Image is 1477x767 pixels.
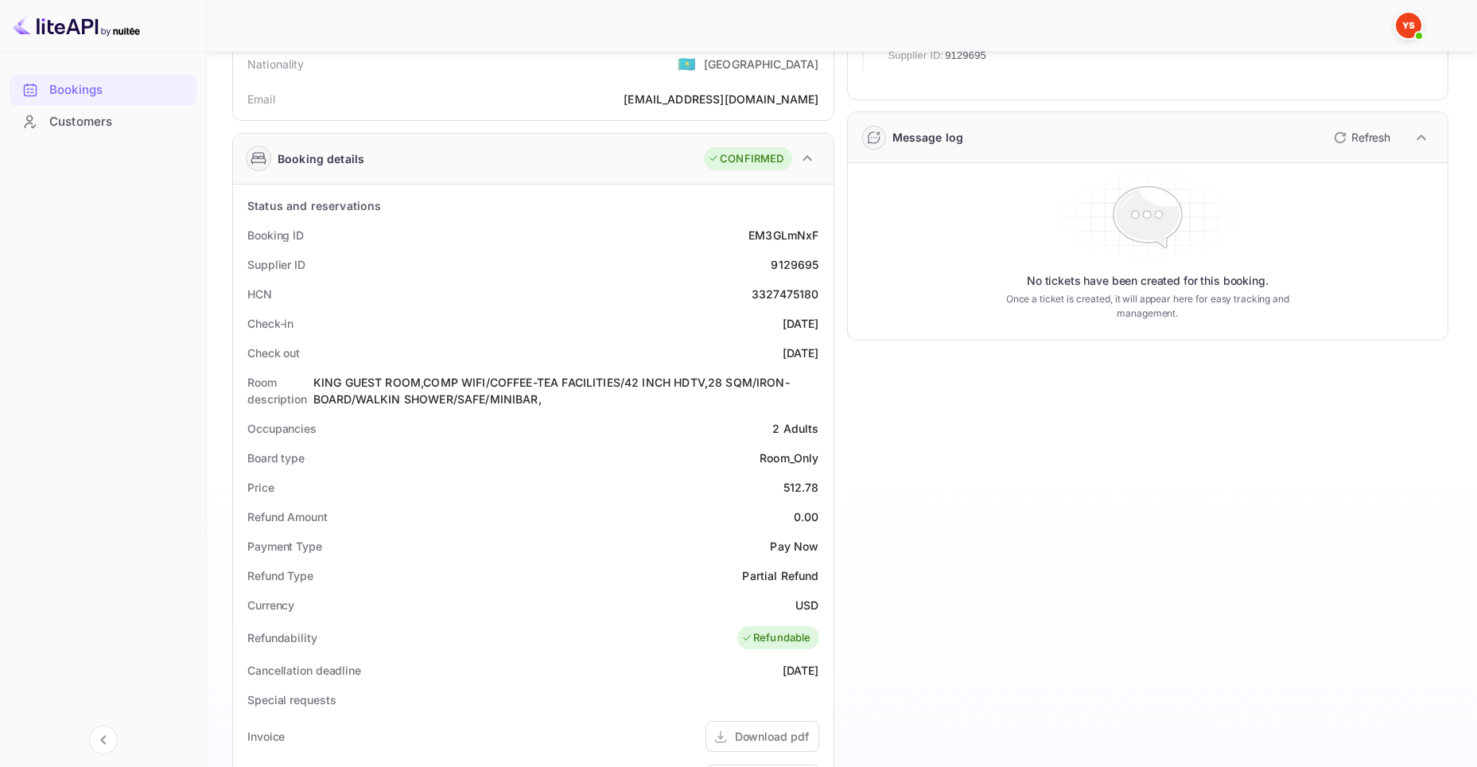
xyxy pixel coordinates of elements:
[735,728,809,745] div: Download pdf
[247,538,322,555] div: Payment Type
[247,420,317,437] div: Occupancies
[1027,273,1269,289] p: No tickets have been created for this booking.
[708,151,783,167] div: CONFIRMED
[1396,13,1421,38] img: Yandex Support
[278,150,364,167] div: Booking details
[795,597,818,613] div: USD
[772,420,818,437] div: 2 Adults
[247,197,381,214] div: Status and reservations
[1324,125,1397,150] button: Refresh
[13,13,140,38] img: LiteAPI logo
[89,726,118,754] button: Collapse navigation
[247,728,285,745] div: Invoice
[247,691,336,708] div: Special requests
[741,630,811,646] div: Refundable
[742,567,818,584] div: Partial Refund
[247,256,305,273] div: Supplier ID
[945,48,986,64] span: 9129695
[783,345,819,361] div: [DATE]
[247,227,304,243] div: Booking ID
[794,508,819,525] div: 0.00
[888,48,944,64] span: Supplier ID:
[10,75,196,104] a: Bookings
[247,567,313,584] div: Refund Type
[771,256,818,273] div: 9129695
[10,75,196,106] div: Bookings
[247,508,328,525] div: Refund Amount
[247,662,361,679] div: Cancellation deadline
[247,479,274,496] div: Price
[760,450,818,466] div: Room_Only
[247,597,294,613] div: Currency
[247,345,300,361] div: Check out
[678,49,696,78] span: United States
[247,374,313,407] div: Room description
[770,538,818,555] div: Pay Now
[748,227,818,243] div: EM3GLmNxF
[892,129,964,146] div: Message log
[783,479,819,496] div: 512.78
[752,286,819,302] div: 3327475180
[247,286,272,302] div: HCN
[247,450,305,466] div: Board type
[247,56,305,72] div: Nationality
[10,107,196,136] a: Customers
[247,629,317,646] div: Refundability
[783,315,819,332] div: [DATE]
[1351,129,1390,146] p: Refresh
[313,374,819,407] div: KING GUEST ROOM,COMP WIFI/COFFEE-TEA FACILITIES/42 INCH HDTV,28 SQM/IRON-BOARD/WALKIN SHOWER/SAFE...
[247,91,275,107] div: Email
[704,56,819,72] div: [GEOGRAPHIC_DATA]
[783,662,819,679] div: [DATE]
[49,81,189,99] div: Bookings
[986,292,1309,321] p: Once a ticket is created, it will appear here for easy tracking and management.
[624,91,818,107] div: [EMAIL_ADDRESS][DOMAIN_NAME]
[10,107,196,138] div: Customers
[49,113,189,131] div: Customers
[247,315,293,332] div: Check-in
